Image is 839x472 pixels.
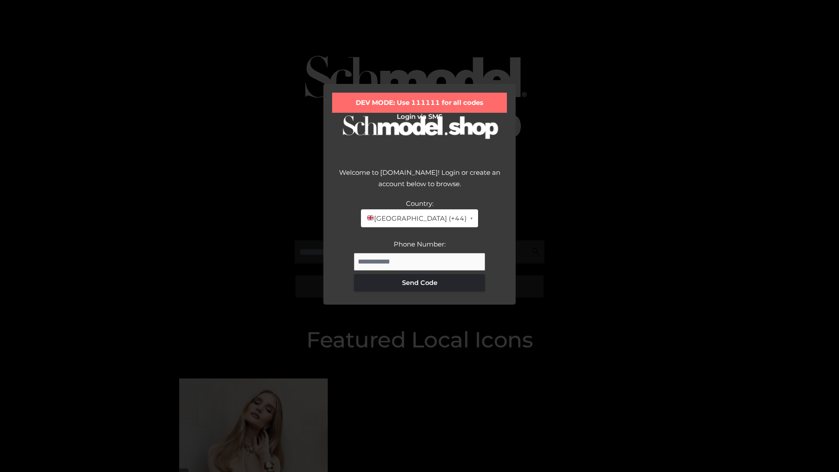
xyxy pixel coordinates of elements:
div: DEV MODE: Use 111111 for all codes [332,93,507,113]
label: Phone Number: [394,240,446,248]
img: 🇬🇧 [367,215,374,221]
button: Send Code [354,274,485,292]
label: Country: [406,199,433,208]
span: [GEOGRAPHIC_DATA] (+44) [366,213,466,224]
div: Welcome to [DOMAIN_NAME]! Login or create an account below to browse. [332,167,507,198]
h2: Login via SMS [332,113,507,121]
